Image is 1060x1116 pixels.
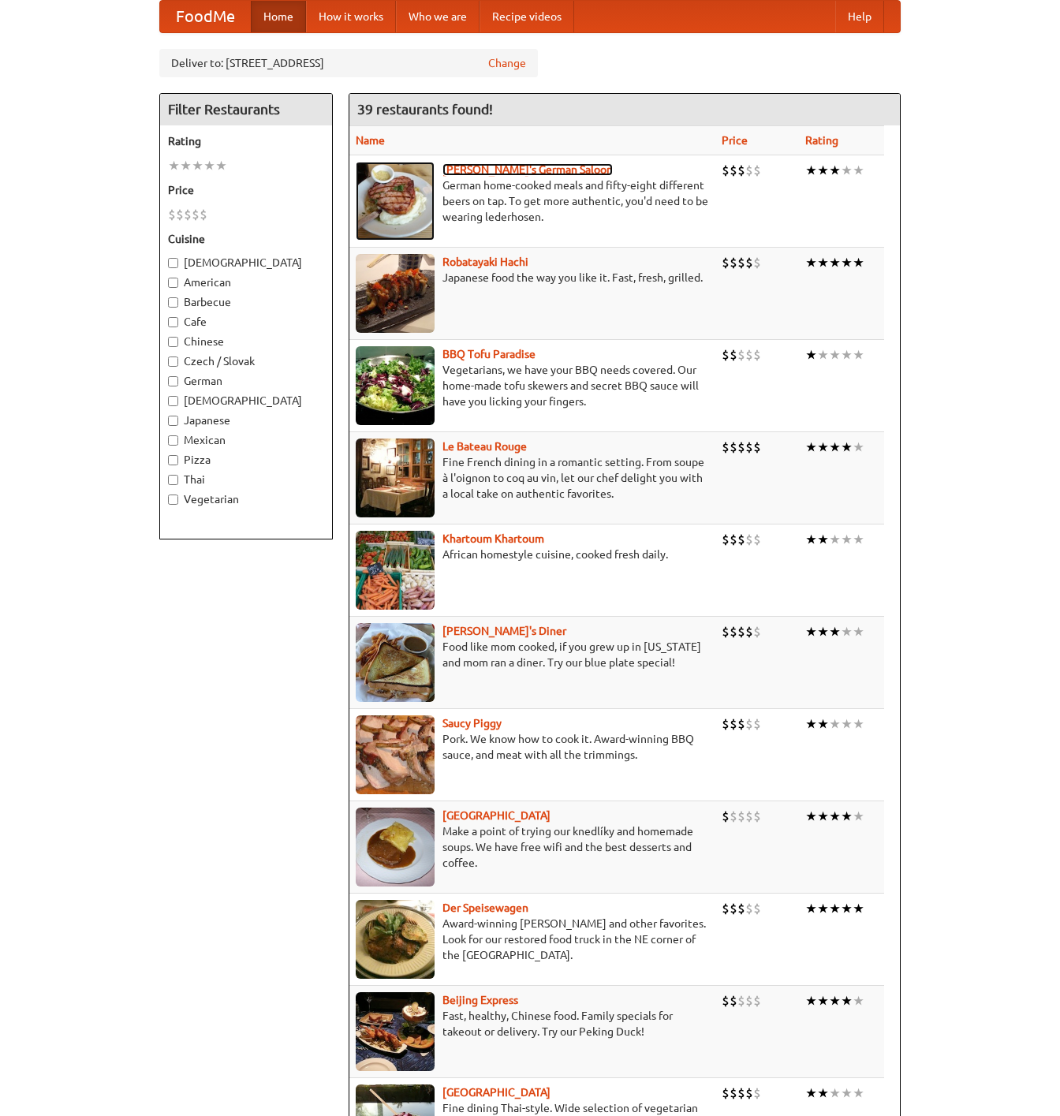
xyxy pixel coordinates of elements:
li: $ [730,715,737,733]
li: ★ [853,623,864,640]
a: How it works [306,1,396,32]
input: Japanese [168,416,178,426]
h5: Cuisine [168,231,324,247]
li: ★ [853,346,864,364]
img: esthers.jpg [356,162,435,241]
li: ★ [841,162,853,179]
li: $ [737,900,745,917]
li: ★ [829,992,841,1010]
li: $ [737,439,745,456]
li: ★ [215,157,227,174]
li: ★ [805,162,817,179]
li: $ [737,346,745,364]
input: Cafe [168,317,178,327]
label: Chinese [168,334,324,349]
li: ★ [853,715,864,733]
li: $ [730,1084,737,1102]
li: ★ [829,900,841,917]
img: khartoum.jpg [356,531,435,610]
label: Mexican [168,432,324,448]
li: ★ [841,254,853,271]
li: $ [753,346,761,364]
b: Robatayaki Hachi [442,256,528,268]
input: American [168,278,178,288]
a: Recipe videos [480,1,574,32]
li: ★ [829,623,841,640]
label: Czech / Slovak [168,353,324,369]
li: ★ [829,346,841,364]
li: $ [722,439,730,456]
a: Rating [805,134,838,147]
li: $ [745,900,753,917]
li: $ [722,715,730,733]
a: Who we are [396,1,480,32]
li: $ [753,900,761,917]
a: Change [488,55,526,71]
input: Czech / Slovak [168,356,178,367]
li: ★ [829,439,841,456]
li: ★ [805,715,817,733]
li: $ [722,531,730,548]
p: African homestyle cuisine, cooked fresh daily. [356,547,709,562]
input: German [168,376,178,386]
li: $ [730,162,737,179]
img: tofuparadise.jpg [356,346,435,425]
li: ★ [805,1084,817,1102]
li: $ [737,531,745,548]
li: ★ [817,1084,829,1102]
li: ★ [817,531,829,548]
p: Fine French dining in a romantic setting. From soupe à l'oignon to coq au vin, let our chef delig... [356,454,709,502]
li: $ [753,254,761,271]
li: ★ [829,808,841,825]
p: Vegetarians, we have your BBQ needs covered. Our home-made tofu skewers and secret BBQ sauce will... [356,362,709,409]
li: $ [200,206,207,223]
li: ★ [853,900,864,917]
li: $ [730,992,737,1010]
li: $ [753,439,761,456]
a: [GEOGRAPHIC_DATA] [442,1086,551,1099]
li: $ [753,1084,761,1102]
p: Award-winning [PERSON_NAME] and other favorites. Look for our restored food truck in the NE corne... [356,916,709,963]
li: $ [753,808,761,825]
li: $ [730,254,737,271]
img: czechpoint.jpg [356,808,435,886]
li: ★ [853,531,864,548]
a: [PERSON_NAME]'s German Saloon [442,163,613,176]
li: ★ [180,157,192,174]
p: Pork. We know how to cook it. Award-winning BBQ sauce, and meat with all the trimmings. [356,731,709,763]
li: ★ [203,157,215,174]
li: $ [737,715,745,733]
label: German [168,373,324,389]
h4: Filter Restaurants [160,94,332,125]
a: Name [356,134,385,147]
li: ★ [805,439,817,456]
li: $ [730,808,737,825]
li: $ [753,715,761,733]
li: $ [753,531,761,548]
li: $ [737,992,745,1010]
a: [PERSON_NAME]'s Diner [442,625,566,637]
li: ★ [817,900,829,917]
li: $ [745,531,753,548]
a: [GEOGRAPHIC_DATA] [442,809,551,822]
li: ★ [805,531,817,548]
li: ★ [805,992,817,1010]
li: $ [737,808,745,825]
li: ★ [841,346,853,364]
li: $ [745,346,753,364]
p: German home-cooked meals and fifty-eight different beers on tap. To get more authentic, you'd nee... [356,177,709,225]
label: Vegetarian [168,491,324,507]
li: $ [737,1084,745,1102]
input: [DEMOGRAPHIC_DATA] [168,258,178,268]
input: Mexican [168,435,178,446]
li: $ [745,1084,753,1102]
li: ★ [805,254,817,271]
li: ★ [841,531,853,548]
li: $ [745,162,753,179]
li: $ [722,254,730,271]
li: ★ [817,346,829,364]
li: ★ [817,439,829,456]
li: ★ [829,1084,841,1102]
